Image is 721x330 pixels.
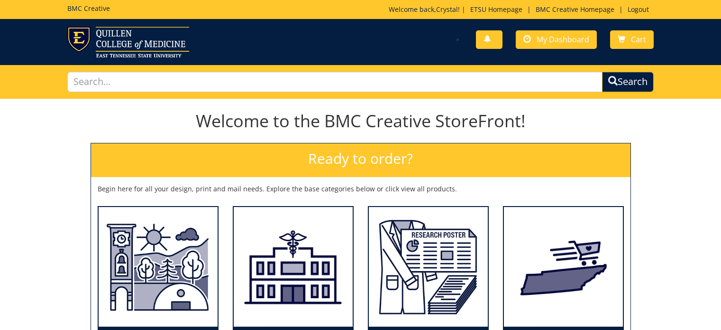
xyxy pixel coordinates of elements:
button: Search [602,72,654,92]
h5: BMC Creative [67,5,110,12]
a: Cart [610,30,654,49]
h1: Welcome to the BMC Creative StoreFront! [91,112,631,131]
img: Students (undergraduate and graduate) [369,207,488,327]
a: BMC Creative Homepage [531,5,619,14]
p: Begin here for all your design, print and mail needs. Explore the base categories below or click ... [98,184,624,194]
span: My Dashboard [537,34,589,45]
img: ETSU Health (all clinics with ETSU Health branding) [234,207,353,327]
h2: Ready to order? [91,143,630,177]
input: Search... [67,72,603,92]
img: ETSU logo [67,27,189,57]
a: ETSU Homepage [465,5,527,14]
a: My Dashboard [516,30,597,49]
a: Crystal [436,5,458,14]
span: Cart [631,34,646,45]
a: Logout [623,5,654,14]
p: Welcome back, ! | | | [389,5,654,14]
img: State/Federal (other than ETSU) [504,207,623,327]
img: ETSU Academic Departments (all colleges and departments) [99,207,218,327]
